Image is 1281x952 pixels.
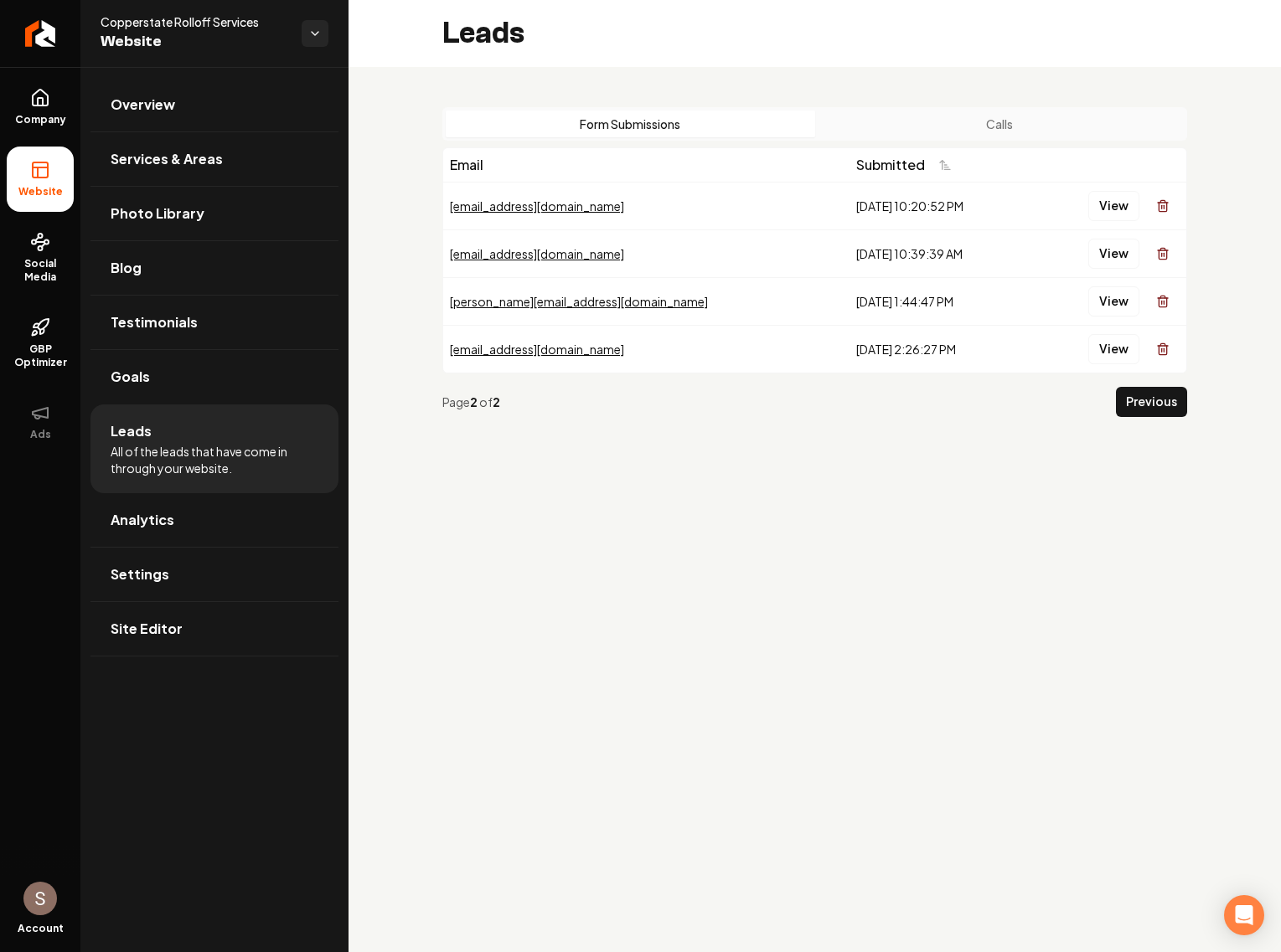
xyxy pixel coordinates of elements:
span: Site Editor [111,619,183,639]
button: View [1088,334,1139,364]
button: Open user button [23,882,57,915]
strong: 2 [493,394,500,409]
a: Blog [90,241,338,295]
div: [EMAIL_ADDRESS][DOMAIN_NAME] [450,198,843,214]
button: Previous [1116,387,1187,417]
button: View [1088,191,1139,221]
a: Settings [90,548,338,601]
span: Analytics [111,510,174,530]
span: Leads [111,421,152,441]
img: Santiago Vásquez [23,882,57,915]
button: View [1088,239,1139,269]
span: Submitted [856,155,925,175]
span: Account [18,922,64,935]
div: [EMAIL_ADDRESS][DOMAIN_NAME] [450,245,843,262]
span: Settings [111,564,169,584]
a: Photo Library [90,187,338,240]
span: Overview [111,95,175,115]
span: GBP Optimizer [7,342,74,369]
span: Blog [111,258,142,278]
strong: 2 [470,394,479,409]
div: [EMAIL_ADDRESS][DOMAIN_NAME] [450,341,843,358]
a: Site Editor [90,602,338,656]
a: Goals [90,350,338,404]
span: Copperstate Rolloff Services [101,13,288,30]
div: [PERSON_NAME][EMAIL_ADDRESS][DOMAIN_NAME] [450,293,843,310]
span: Social Media [7,257,74,284]
div: Email [450,155,843,175]
div: [DATE] 10:39:39 AM [856,245,1023,262]
button: View [1088,286,1139,316]
span: of [479,394,493,409]
a: Analytics [90,493,338,547]
a: Services & Areas [90,132,338,186]
h2: Leads [442,17,524,50]
img: Rebolt Logo [25,20,56,47]
a: GBP Optimizer [7,304,74,383]
button: Form Submissions [446,111,815,137]
span: Goals [111,367,150,387]
div: [DATE] 2:26:27 PM [856,341,1023,358]
span: Testimonials [111,312,198,332]
a: Testimonials [90,296,338,349]
a: Overview [90,78,338,131]
a: Social Media [7,219,74,297]
a: Company [7,75,74,140]
span: Website [12,185,70,198]
button: Ads [7,389,74,455]
button: Submitted [856,150,962,180]
div: Open Intercom Messenger [1224,895,1264,935]
span: Photo Library [111,203,204,224]
div: [DATE] 10:20:52 PM [856,198,1023,214]
span: Website [101,30,288,54]
button: Calls [815,111,1185,137]
span: Ads [23,428,58,441]
div: [DATE] 1:44:47 PM [856,293,1023,310]
span: Page [442,394,470,409]
span: Company [8,113,73,126]
span: Services & Areas [111,149,223,169]
span: All of the leads that have come in through your website. [111,443,318,476]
